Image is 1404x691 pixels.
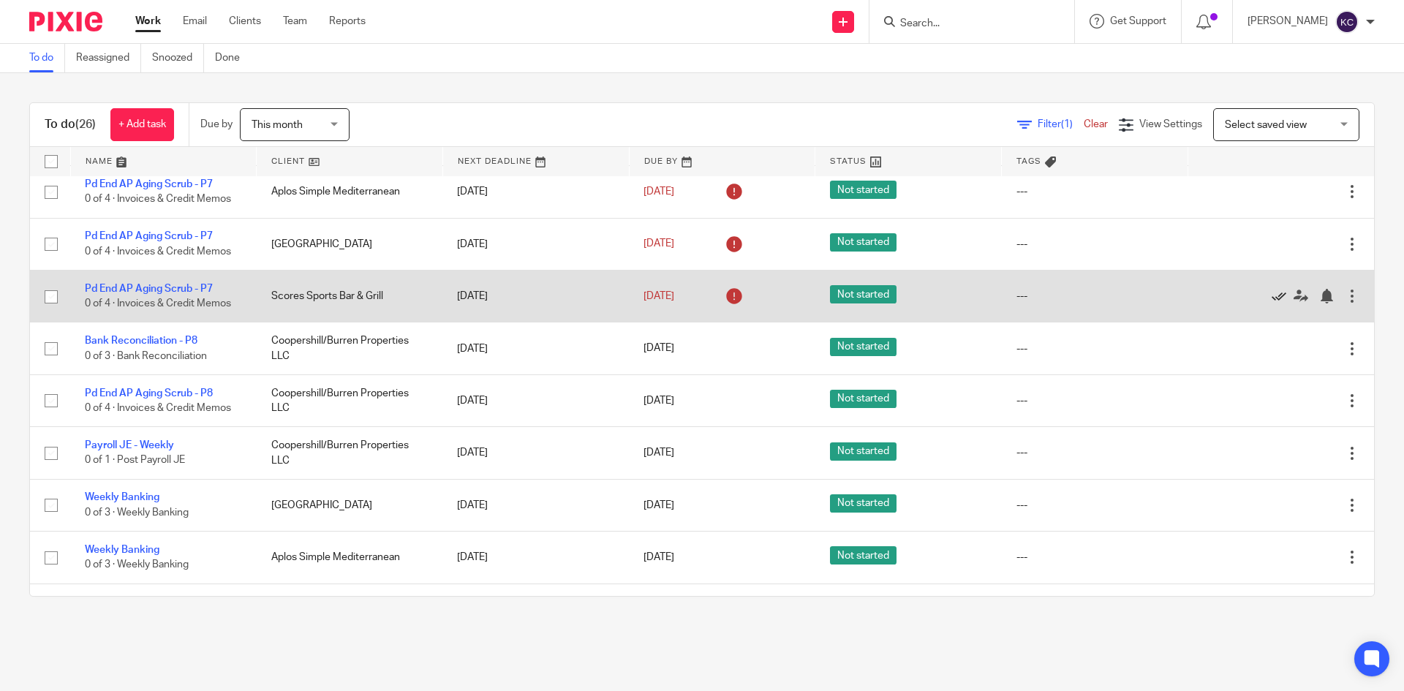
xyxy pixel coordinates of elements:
[85,456,185,466] span: 0 of 1 · Post Payroll JE
[200,117,233,132] p: Due by
[1016,393,1174,408] div: ---
[215,44,251,72] a: Done
[442,166,629,218] td: [DATE]
[830,285,897,303] span: Not started
[1016,237,1174,252] div: ---
[85,195,231,205] span: 0 of 4 · Invoices & Credit Memos
[257,166,443,218] td: Aplos Simple Mediterranean
[442,322,629,374] td: [DATE]
[85,284,213,294] a: Pd End AP Aging Scrub - P7
[643,396,674,406] span: [DATE]
[830,338,897,356] span: Not started
[85,545,159,555] a: Weekly Banking
[76,44,141,72] a: Reassigned
[85,440,174,450] a: Payroll JE - Weekly
[830,233,897,252] span: Not started
[85,231,213,241] a: Pd End AP Aging Scrub - P7
[229,14,261,29] a: Clients
[257,532,443,584] td: Aplos Simple Mediterranean
[29,44,65,72] a: To do
[85,559,189,570] span: 0 of 3 · Weekly Banking
[183,14,207,29] a: Email
[152,44,204,72] a: Snoozed
[1016,498,1174,513] div: ---
[1016,550,1174,564] div: ---
[85,298,231,309] span: 0 of 4 · Invoices & Credit Memos
[442,532,629,584] td: [DATE]
[1038,119,1084,129] span: Filter
[830,442,897,461] span: Not started
[85,492,159,502] a: Weekly Banking
[135,14,161,29] a: Work
[643,186,674,197] span: [DATE]
[442,218,629,270] td: [DATE]
[257,271,443,322] td: Scores Sports Bar & Grill
[1016,157,1041,165] span: Tags
[257,427,443,479] td: Coopershill/Burren Properties LLC
[442,374,629,426] td: [DATE]
[1139,119,1202,129] span: View Settings
[85,336,197,346] a: Bank Reconciliation - P8
[830,390,897,408] span: Not started
[442,271,629,322] td: [DATE]
[1016,341,1174,356] div: ---
[1272,289,1294,303] a: Mark as done
[643,239,674,249] span: [DATE]
[1061,119,1073,129] span: (1)
[1016,289,1174,303] div: ---
[442,584,629,635] td: [DATE]
[643,448,674,458] span: [DATE]
[85,351,207,361] span: 0 of 3 · Bank Reconciliation
[643,344,674,354] span: [DATE]
[899,18,1030,31] input: Search
[283,14,307,29] a: Team
[1016,184,1174,199] div: ---
[1110,16,1166,26] span: Get Support
[1084,119,1108,129] a: Clear
[252,120,303,130] span: This month
[85,403,231,413] span: 0 of 4 · Invoices & Credit Memos
[1016,445,1174,460] div: ---
[643,500,674,510] span: [DATE]
[257,584,443,635] td: Coopershill/Burren Properties LLC
[29,12,102,31] img: Pixie
[45,117,96,132] h1: To do
[257,479,443,531] td: [GEOGRAPHIC_DATA]
[329,14,366,29] a: Reports
[830,546,897,564] span: Not started
[442,479,629,531] td: [DATE]
[85,179,213,189] a: Pd End AP Aging Scrub - P7
[257,218,443,270] td: [GEOGRAPHIC_DATA]
[110,108,174,141] a: + Add task
[442,427,629,479] td: [DATE]
[1335,10,1359,34] img: svg%3E
[257,322,443,374] td: Coopershill/Burren Properties LLC
[257,374,443,426] td: Coopershill/Burren Properties LLC
[1225,120,1307,130] span: Select saved view
[643,552,674,562] span: [DATE]
[85,388,213,399] a: Pd End AP Aging Scrub - P8
[85,507,189,518] span: 0 of 3 · Weekly Banking
[830,181,897,199] span: Not started
[643,291,674,301] span: [DATE]
[85,246,231,257] span: 0 of 4 · Invoices & Credit Memos
[830,494,897,513] span: Not started
[1248,14,1328,29] p: [PERSON_NAME]
[75,118,96,130] span: (26)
